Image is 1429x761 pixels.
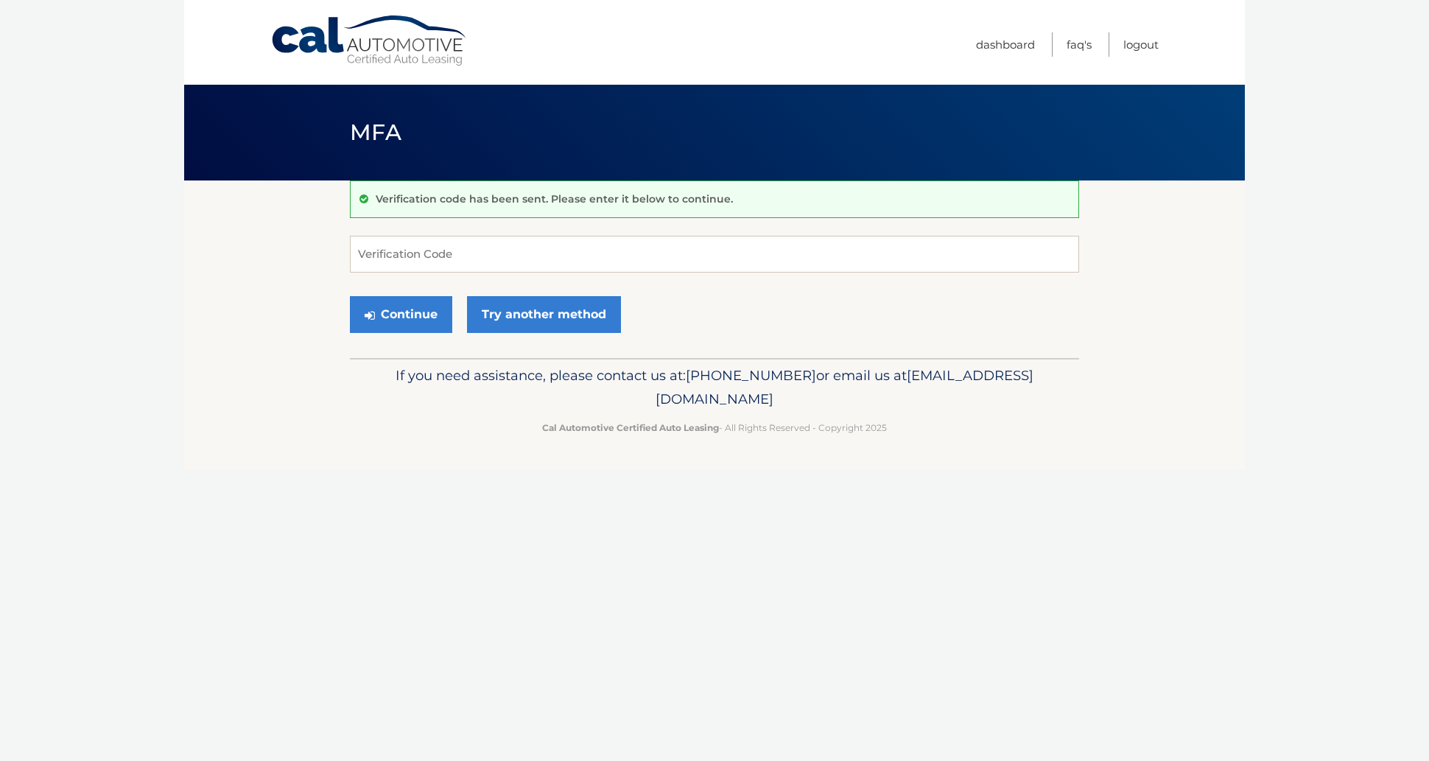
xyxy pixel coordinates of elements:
a: Try another method [467,296,621,333]
span: [PHONE_NUMBER] [686,367,816,384]
span: [EMAIL_ADDRESS][DOMAIN_NAME] [656,367,1033,407]
a: FAQ's [1067,32,1092,57]
p: - All Rights Reserved - Copyright 2025 [359,420,1070,435]
input: Verification Code [350,236,1079,273]
a: Dashboard [976,32,1035,57]
a: Cal Automotive [270,15,469,67]
p: If you need assistance, please contact us at: or email us at [359,364,1070,411]
span: MFA [350,119,401,146]
p: Verification code has been sent. Please enter it below to continue. [376,192,733,206]
button: Continue [350,296,452,333]
a: Logout [1123,32,1159,57]
strong: Cal Automotive Certified Auto Leasing [542,422,719,433]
